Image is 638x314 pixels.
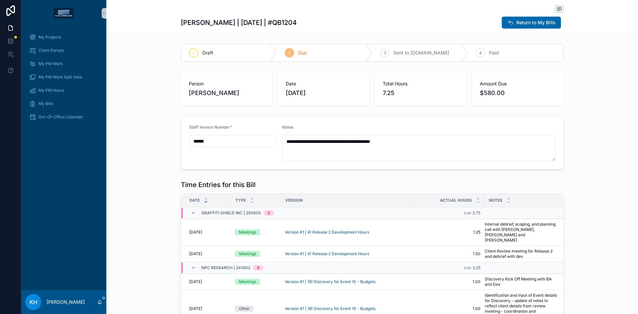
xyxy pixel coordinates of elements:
span: Client Portals [39,48,64,53]
span: 3.25 [473,265,480,270]
a: My Projects [25,31,102,43]
span: 1.00 [415,279,480,284]
span: KH [30,298,37,306]
span: 4 [479,50,482,55]
span: Graffiti Shield Inc | 250605 [201,210,261,216]
span: Internal debrief, scoping, and planning call with [PERSON_NAME], [PERSON_NAME] and [PERSON_NAME] [485,222,557,243]
span: Discovery Kick Off Meeting with BA and Dev [485,276,557,287]
a: Version #1 | 18) Discovery for Event 10 - Budgets [285,306,375,311]
a: My PM Work Split View [25,71,102,83]
span: 2.75 [473,210,480,215]
span: 3 [384,50,386,55]
span: [DATE] [189,230,202,235]
span: 2 [288,50,290,55]
span: Out-Of-Office Calendar [39,114,83,120]
span: Paid [489,50,499,56]
p: [PERSON_NAME] [47,299,85,305]
span: My PM Work [39,61,63,66]
span: $580.00 [480,88,556,98]
span: 1.25 [415,230,480,235]
a: Version #1 | 4) Release 2 Development Hours [285,251,369,257]
div: Meetings [239,251,256,257]
span: Actual Hours [440,198,472,203]
span: Staff Invoice Number [189,125,230,130]
a: My Bills [25,98,102,110]
span: 1.00 [415,306,480,311]
h1: Time Entries for this Bill [181,180,256,189]
span: [DATE] [189,279,202,284]
div: scrollable content [21,27,106,132]
span: Date [286,80,362,87]
div: Meetings [239,279,256,285]
span: My Bills [39,101,53,106]
span: Total Hours [383,80,459,87]
span: Amount Due [480,80,556,87]
span: [DATE] [189,306,202,311]
a: Version #1 | 4) Release 2 Development Hours [285,230,369,235]
div: 4 [257,265,260,270]
span: Draft [202,50,213,56]
span: Due [298,50,307,56]
span: [DATE] [189,251,202,257]
small: Sum [464,266,471,270]
span: Notes [489,198,502,203]
a: Out-Of-Office Calendar [25,111,102,123]
span: Return to My Bills [516,19,556,26]
span: Notes [282,125,293,130]
span: [PERSON_NAME] [189,88,239,98]
button: Return to My Bills [502,17,561,29]
span: Date [189,198,200,203]
span: Sent to [DOMAIN_NAME] [393,50,449,56]
div: Other [239,306,250,312]
a: Client Portals [25,45,102,56]
small: Sum [464,211,471,215]
a: My PM Work [25,58,102,70]
span: NPC Research | 241002 [201,265,250,270]
span: Person [189,80,265,87]
span: 1.50 [415,251,480,257]
h1: [PERSON_NAME] | [DATE] | #QB1204 [181,18,297,27]
span: My PM Hours [39,88,64,93]
span: Version [285,198,303,203]
img: App logo [54,8,74,19]
a: My PM Hours [25,84,102,96]
span: My PM Work Split View [39,74,82,80]
div: 2 [267,210,270,216]
span: Client Review meeting for Release 2 and debrief with dev [485,249,557,259]
span: 7.25 [383,88,459,98]
span: Type [235,198,246,203]
span: My Projects [39,35,61,40]
div: Meetings [239,229,256,235]
a: Version #1 | 18) Discovery for Event 10 - Budgets [285,279,375,284]
span: [DATE] [286,88,362,98]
